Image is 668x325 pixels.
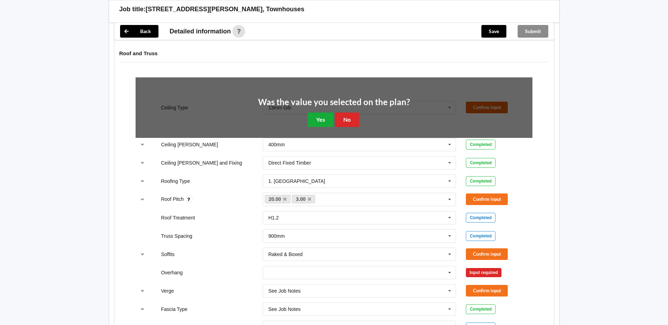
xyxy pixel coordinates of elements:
[481,25,506,38] button: Save
[136,175,149,187] button: reference-toggle
[161,142,218,147] label: Ceiling [PERSON_NAME]
[268,215,279,220] div: H1.2
[136,157,149,169] button: reference-toggle
[161,160,242,166] label: Ceiling [PERSON_NAME] and Fixing
[466,193,508,205] button: Confirm input
[466,231,495,241] div: Completed
[120,25,158,38] button: Back
[268,142,285,147] div: 400mm
[308,113,333,127] button: Yes
[466,213,495,223] div: Completed
[136,248,149,261] button: reference-toggle
[268,160,311,165] div: Direct Fixed Timber
[119,5,146,13] h3: Job title:
[146,5,305,13] h3: [STREET_ADDRESS][PERSON_NAME], Townhouses
[136,138,149,151] button: reference-toggle
[136,285,149,297] button: reference-toggle
[466,268,501,277] div: Input required
[161,306,187,312] label: Fascia Type
[161,233,192,239] label: Truss Spacing
[268,252,302,257] div: Raked & Boxed
[466,176,495,186] div: Completed
[161,270,182,275] label: Overhang
[170,28,231,34] span: Detailed information
[161,196,185,202] label: Roof Pitch
[466,140,495,149] div: Completed
[136,193,149,206] button: reference-toggle
[161,251,175,257] label: Soffits
[466,158,495,168] div: Completed
[136,303,149,316] button: reference-toggle
[466,248,508,260] button: Confirm input
[335,113,359,127] button: No
[258,97,410,108] h2: Was the value you selected on the plan?
[466,304,495,314] div: Completed
[268,288,301,293] div: See Job Notes
[268,179,325,184] div: 1. [GEOGRAPHIC_DATA]
[466,285,508,297] button: Confirm input
[268,307,301,312] div: See Job Notes
[268,234,285,238] div: 900mm
[265,195,291,203] a: 20.00
[161,215,195,221] label: Roof Treatment
[119,50,549,57] h4: Roof and Truss
[161,288,174,294] label: Verge
[161,178,190,184] label: Roofing Type
[292,195,315,203] a: 3.00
